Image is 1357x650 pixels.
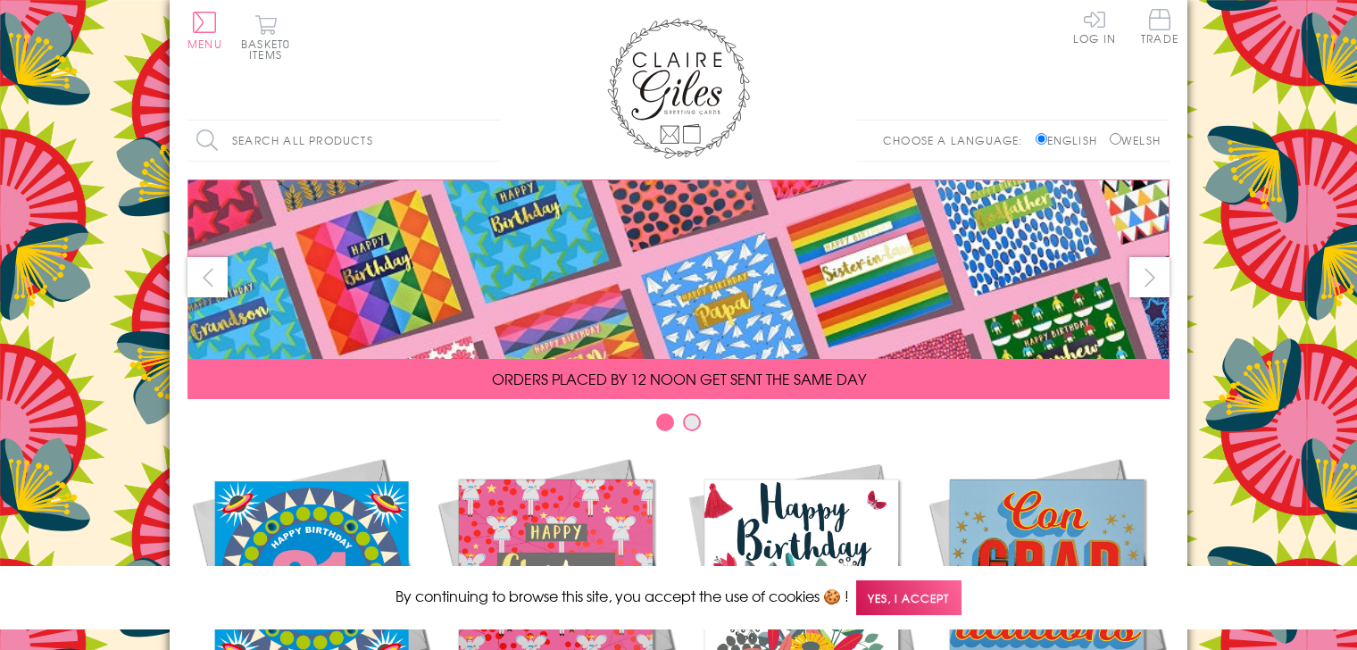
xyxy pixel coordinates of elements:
input: Search [482,121,500,161]
label: English [1036,132,1106,148]
button: next [1129,257,1170,297]
input: Welsh [1110,133,1121,145]
span: ORDERS PLACED BY 12 NOON GET SENT THE SAME DAY [492,368,866,389]
button: Carousel Page 1 (Current Slide) [656,413,674,431]
span: Menu [187,36,222,52]
input: Search all products [187,121,500,161]
a: Trade [1141,9,1178,47]
a: Log In [1073,9,1116,44]
button: Carousel Page 2 [683,413,701,431]
img: Claire Giles Greetings Cards [607,18,750,159]
span: 0 items [249,36,290,62]
span: Yes, I accept [856,580,962,615]
button: Menu [187,12,222,49]
span: Trade [1141,9,1178,44]
label: Welsh [1110,132,1161,148]
button: Basket0 items [241,14,290,60]
button: prev [187,257,228,297]
input: English [1036,133,1047,145]
p: Choose a language: [883,132,1032,148]
div: Carousel Pagination [187,412,1170,440]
